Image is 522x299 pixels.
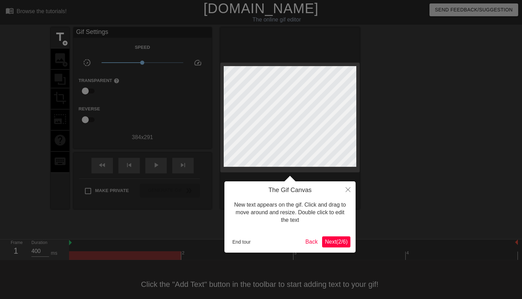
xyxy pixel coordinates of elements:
[303,236,321,247] button: Back
[340,181,356,197] button: Close
[325,239,348,245] span: Next ( 2 / 6 )
[230,194,350,231] div: New text appears on the gif. Click and drag to move around and resize. Double click to edit the text
[230,187,350,194] h4: The Gif Canvas
[322,236,350,247] button: Next
[230,237,253,247] button: End tour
